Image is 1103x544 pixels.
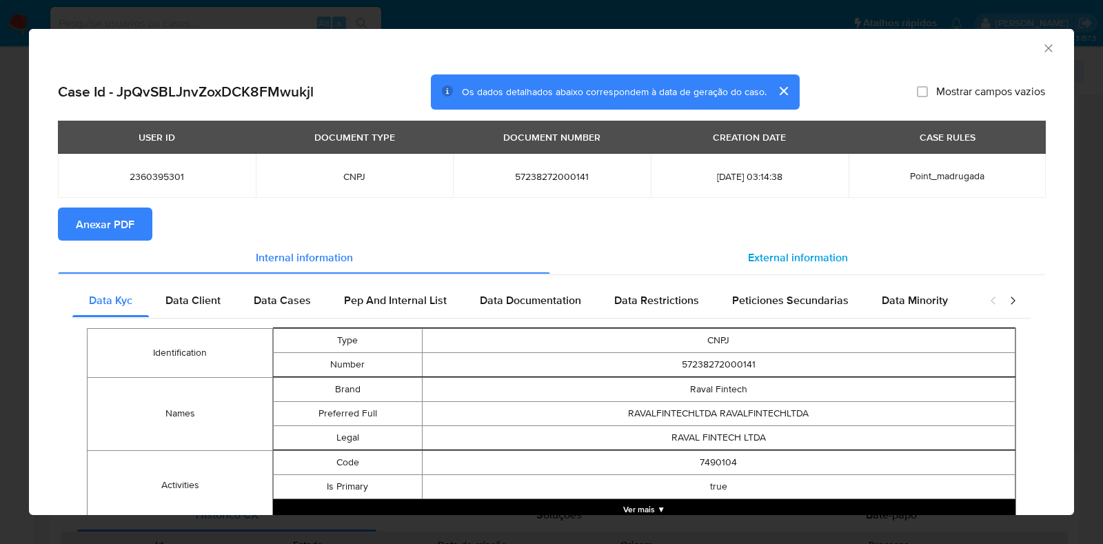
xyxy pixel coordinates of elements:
td: Brand [274,377,422,401]
td: Preferred Full [274,401,422,425]
td: Identification [88,328,273,377]
span: Anexar PDF [76,209,134,239]
div: DOCUMENT TYPE [306,125,403,149]
span: 2360395301 [74,170,239,183]
input: Mostrar campos vazios [917,86,928,97]
td: Number [274,352,422,376]
td: Is Primary [274,474,422,498]
td: CNPJ [422,328,1015,352]
span: Data Kyc [89,292,132,308]
div: closure-recommendation-modal [29,29,1074,515]
div: DOCUMENT NUMBER [495,125,609,149]
span: Internal information [256,249,353,265]
button: Expand array [273,498,1015,519]
div: CASE RULES [911,125,984,149]
td: Type [274,328,422,352]
td: 7490104 [422,450,1015,474]
td: Raval Fintech [422,377,1015,401]
h2: Case Id - JpQvSBLJnvZoxDCK8FMwukjl [58,83,314,101]
td: RAVALFINTECHLTDA RAVALFINTECHLTDA [422,401,1015,425]
span: Data Cases [254,292,311,308]
td: true [422,474,1015,498]
td: Names [88,377,273,450]
td: RAVAL FINTECH LTDA [422,425,1015,450]
button: cerrar [767,74,800,108]
span: Pep And Internal List [344,292,447,308]
span: Os dados detalhados abaixo correspondem à data de geração do caso. [462,85,767,99]
span: Point_madrugada [910,169,984,183]
div: USER ID [130,125,183,149]
span: Data Minority [882,292,948,308]
td: 57238272000141 [422,352,1015,376]
div: Detailed internal info [72,284,975,317]
span: CNPJ [272,170,437,183]
div: CREATION DATE [705,125,794,149]
span: Peticiones Secundarias [732,292,849,308]
span: Mostrar campos vazios [936,85,1045,99]
span: Data Documentation [480,292,581,308]
span: Data Restrictions [614,292,699,308]
span: [DATE] 03:14:38 [667,170,832,183]
td: Legal [274,425,422,450]
button: Anexar PDF [58,208,152,241]
span: 57238272000141 [469,170,634,183]
div: Detailed info [58,241,1045,274]
td: Activities [88,450,273,520]
span: Data Client [165,292,221,308]
td: Code [274,450,422,474]
span: External information [748,249,848,265]
button: Fechar a janela [1042,41,1054,54]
